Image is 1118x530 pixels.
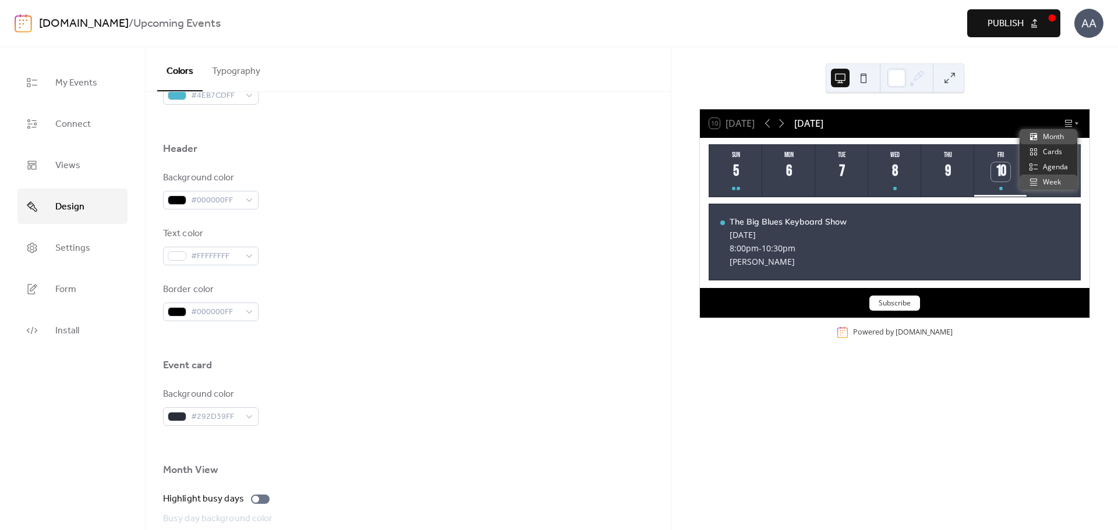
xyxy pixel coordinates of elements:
[1043,131,1064,142] span: Month
[55,322,79,340] span: Install
[896,327,953,337] a: [DOMAIN_NAME]
[15,14,32,33] img: logo
[730,256,847,267] div: [PERSON_NAME]
[163,283,256,297] div: Border color
[967,9,1060,37] button: Publish
[55,239,90,257] span: Settings
[17,312,128,348] a: Install
[872,151,918,159] div: Wed
[794,116,823,130] div: [DATE]
[55,115,91,133] span: Connect
[730,216,847,227] div: The Big Blues Keyboard Show
[163,171,256,185] div: Background color
[978,151,1024,159] div: Fri
[730,243,759,254] span: 8:00pm
[55,74,97,92] span: My Events
[133,13,221,35] b: Upcoming Events
[819,151,865,159] div: Tue
[163,463,218,477] div: Month View
[191,250,240,264] span: #FFFFFFFF
[163,512,273,526] div: Busy day background color
[938,162,957,182] div: 9
[55,198,84,216] span: Design
[191,89,240,103] span: #4EB7CDFF
[766,151,812,159] div: Mon
[1074,9,1103,38] div: AA
[991,162,1010,182] div: 10
[203,47,270,90] button: Typography
[157,47,203,91] button: Colors
[163,492,244,506] div: Highlight busy days
[55,156,80,175] span: Views
[730,229,847,240] div: [DATE]
[759,243,762,254] span: -
[832,162,851,182] div: 7
[713,151,759,159] div: Sun
[17,230,128,265] a: Settings
[17,271,128,307] a: Form
[191,194,240,208] span: #000000FF
[868,145,921,197] button: Wed8
[925,151,971,159] div: Thu
[1043,162,1068,172] span: Agenda
[1043,147,1062,157] span: Cards
[163,227,256,241] div: Text color
[885,162,904,182] div: 8
[974,145,1027,197] button: Fri10
[853,327,953,337] div: Powered by
[129,13,133,35] b: /
[709,145,762,197] button: Sun5
[191,305,240,319] span: #000000FF
[988,17,1024,31] span: Publish
[779,162,798,182] div: 6
[17,147,128,183] a: Views
[163,358,212,372] div: Event card
[17,106,128,141] a: Connect
[39,13,129,35] a: [DOMAIN_NAME]
[762,243,795,254] span: 10:30pm
[55,280,76,298] span: Form
[17,188,128,224] a: Design
[726,162,745,182] div: 5
[17,65,128,100] a: My Events
[1043,177,1061,187] span: Week
[815,145,868,197] button: Tue7
[191,410,240,424] span: #292D39FF
[869,296,920,311] button: Subscribe
[163,387,256,401] div: Background color
[163,142,198,156] div: Header
[921,145,974,197] button: Thu9
[762,145,815,197] button: Mon6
